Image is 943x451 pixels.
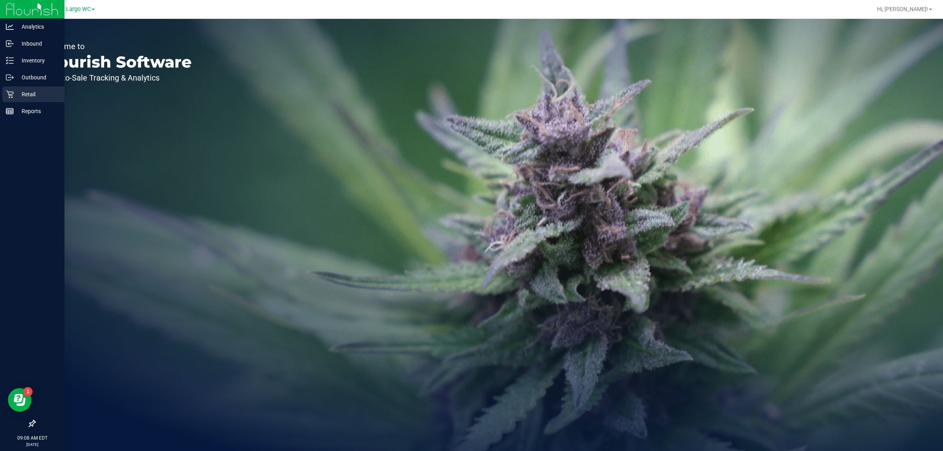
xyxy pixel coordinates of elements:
p: Outbound [14,73,61,82]
inline-svg: Reports [6,107,14,115]
p: Flourish Software [42,54,192,70]
p: Reports [14,106,61,116]
p: Inbound [14,39,61,48]
inline-svg: Analytics [6,23,14,31]
iframe: Resource center [8,388,31,412]
p: 09:08 AM EDT [4,434,61,442]
p: Welcome to [42,42,192,50]
span: Largo WC [66,6,91,13]
p: [DATE] [4,442,61,447]
inline-svg: Inventory [6,57,14,64]
p: Analytics [14,22,61,31]
p: Inventory [14,56,61,65]
p: Retail [14,90,61,99]
inline-svg: Outbound [6,73,14,81]
span: Hi, [PERSON_NAME]! [877,6,928,12]
inline-svg: Inbound [6,40,14,48]
p: Seed-to-Sale Tracking & Analytics [42,74,192,82]
inline-svg: Retail [6,90,14,98]
iframe: Resource center unread badge [23,387,33,396]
